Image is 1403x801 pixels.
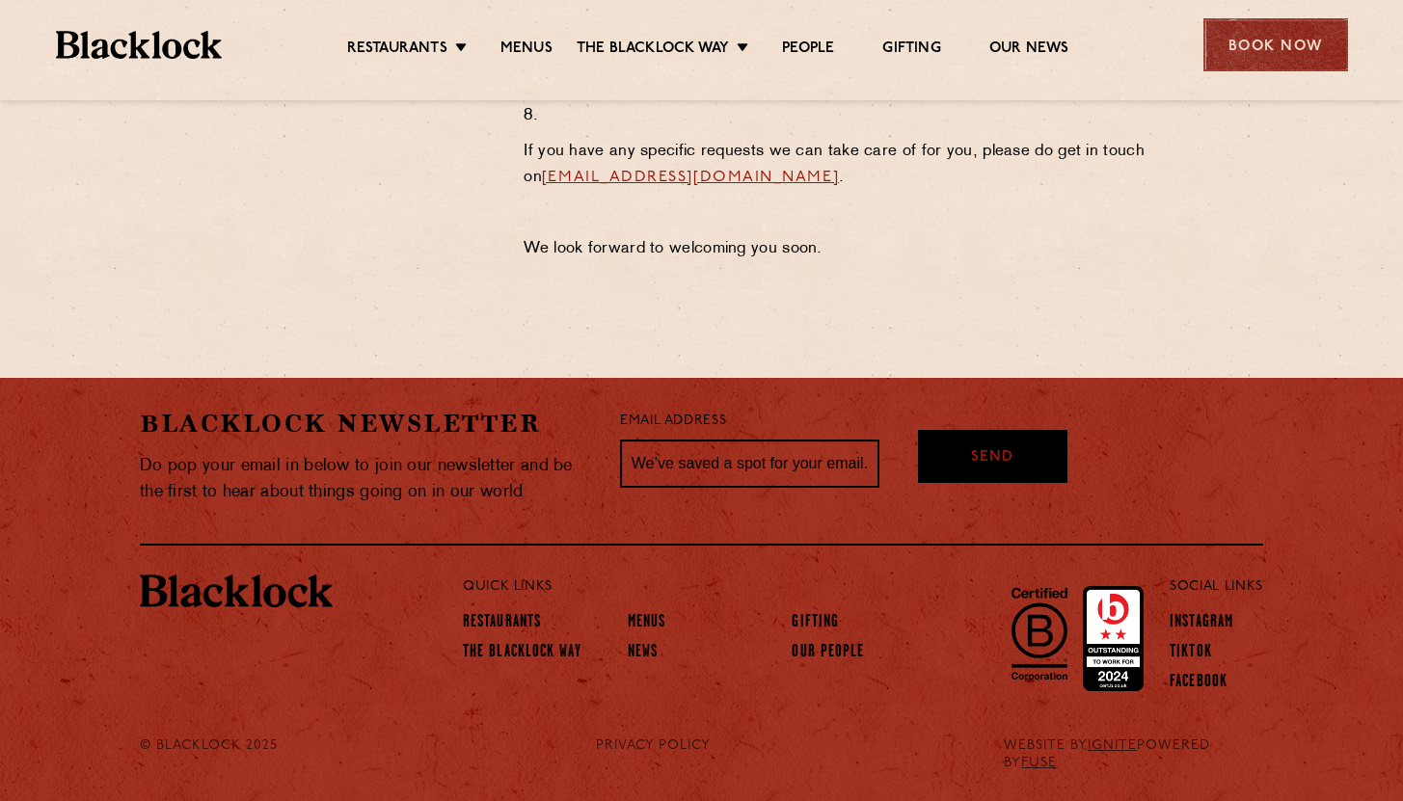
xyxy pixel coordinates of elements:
p: Do pop your email in below to join our newsletter and be the first to hear about things going on ... [140,453,591,505]
p: After 6pm we leave the restaurant largely free for walk-ins but do take bookings for groups of 6,... [524,77,1263,129]
a: IGNITE [1088,738,1137,753]
a: Menus [628,613,666,634]
a: News [628,643,658,664]
p: Quick Links [463,574,1106,600]
h2: Blacklock Newsletter [140,407,591,441]
a: Gifting [792,613,839,634]
img: Accred_2023_2star.png [1083,586,1144,692]
a: Facebook [1170,673,1228,694]
a: Our People [792,643,864,664]
a: PRIVACY POLICY [596,737,711,755]
input: We’ve saved a spot for your email... [620,440,879,488]
a: Restaurants [463,613,541,634]
img: BL_Textured_Logo-footer-cropped.svg [140,574,333,607]
img: BL_Textured_Logo-footer-cropped.svg [56,31,223,59]
p: We look forward to welcoming you soon. [524,236,1263,262]
p: Social Links [1170,574,1263,600]
div: WEBSITE BY POWERED BY [989,737,1278,772]
a: Instagram [1170,613,1233,634]
a: [EMAIL_ADDRESS][DOMAIN_NAME] [542,170,839,185]
a: Menus [500,40,553,61]
p: If you have any specific requests we can take care of for you, please do get in touch on . [524,139,1263,191]
a: People [782,40,834,61]
div: © Blacklock 2025 [125,737,317,772]
a: TikTok [1170,643,1212,664]
a: Restaurants [347,40,447,61]
div: Book Now [1203,18,1348,71]
span: Send [971,447,1013,469]
a: The Blacklock Way [463,643,581,664]
img: B-Corp-Logo-Black-RGB.svg [1000,576,1079,692]
a: Our News [989,40,1069,61]
a: Gifting [882,40,940,61]
a: FUSE [1021,756,1057,770]
label: Email Address [620,411,726,433]
a: The Blacklock Way [577,40,729,61]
